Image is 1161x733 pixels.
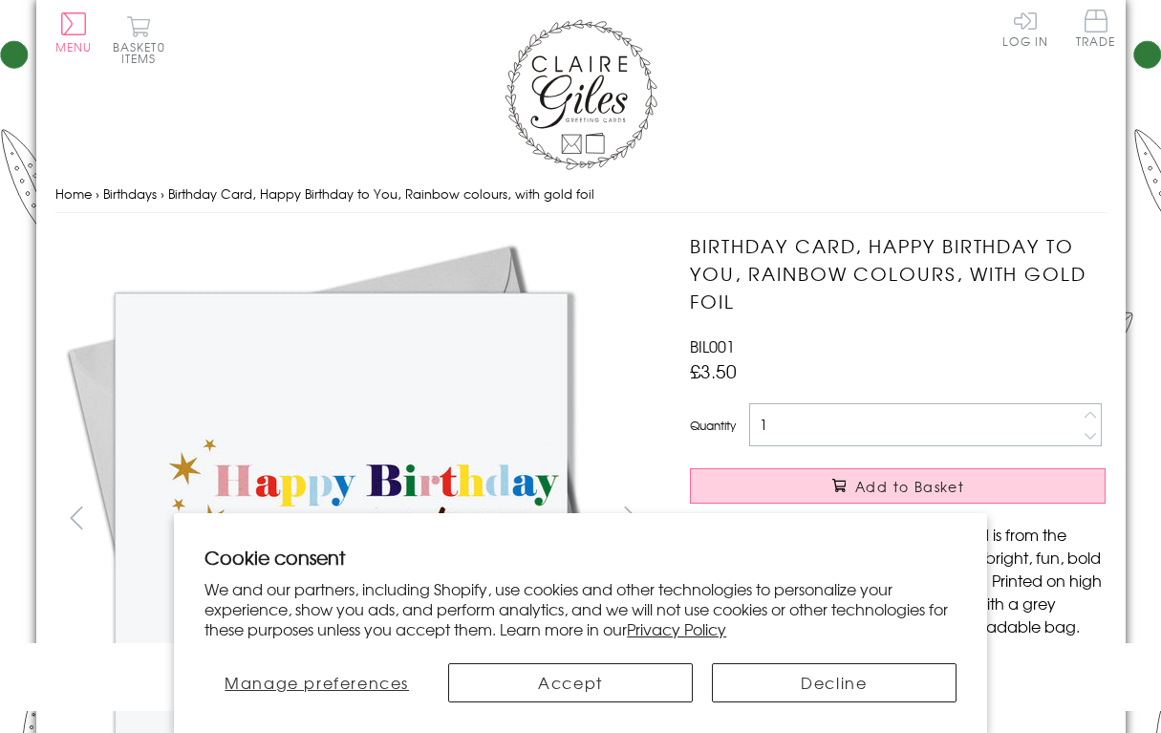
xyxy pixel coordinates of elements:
span: 0 items [121,38,165,67]
button: Manage preferences [204,663,429,702]
button: Menu [55,12,93,53]
a: Birthdays [103,184,157,203]
span: Birthday Card, Happy Birthday to You, Rainbow colours, with gold foil [168,184,594,203]
span: BIL001 [690,334,735,357]
nav: breadcrumbs [55,175,1107,214]
h2: Cookie consent [204,544,957,571]
button: next [609,496,652,539]
button: Basket0 items [113,15,165,64]
span: Trade [1076,10,1116,47]
p: We and our partners, including Shopify, use cookies and other technologies to personalize your ex... [204,579,957,638]
span: Manage preferences [225,671,409,694]
img: Claire Giles Greetings Cards [505,19,657,170]
button: Add to Basket [690,468,1106,504]
span: £3.50 [690,357,737,384]
button: Accept [448,663,693,702]
a: Log In [1002,10,1048,47]
label: Quantity [690,417,736,434]
button: prev [55,496,98,539]
a: Trade [1076,10,1116,51]
span: › [161,184,164,203]
a: Privacy Policy [627,617,726,640]
span: Menu [55,38,93,55]
span: › [96,184,99,203]
h1: Birthday Card, Happy Birthday to You, Rainbow colours, with gold foil [690,232,1106,314]
span: Add to Basket [855,477,964,496]
a: Home [55,184,92,203]
button: Decline [712,663,957,702]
